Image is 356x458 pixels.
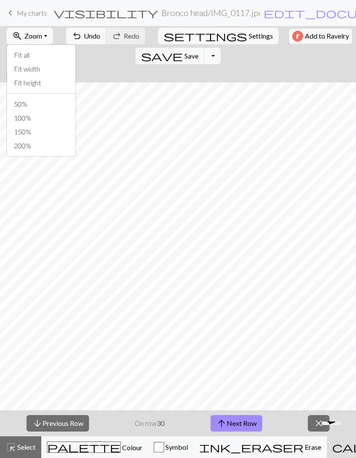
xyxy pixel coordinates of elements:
span: help [6,68,47,80]
button: SettingsSettings [158,28,279,44]
img: Ravelry [292,31,303,42]
span: visibility [54,7,158,19]
span: settings [164,30,247,42]
button: Fit all [7,48,76,62]
i: Settings [164,31,247,41]
button: Erase [194,436,327,458]
button: Undo [66,28,106,44]
button: Fit width [7,62,76,76]
strong: 30 [157,419,165,427]
span: Undo [84,32,100,40]
span: close [313,417,324,429]
button: 50% [7,97,76,111]
span: Erase [303,443,321,451]
button: Previous Row [26,415,89,432]
span: keyboard_arrow_left [5,7,16,19]
button: 100% [7,111,76,125]
button: Symbol [148,436,194,458]
button: Colour [41,436,148,458]
span: Settings [249,31,273,41]
span: Add to Ravelry [305,31,349,42]
span: Save [185,52,198,60]
span: zoom_in [12,30,23,42]
a: My charts [5,6,47,20]
span: highlight_alt [6,441,16,453]
span: arrow_downward [32,417,43,429]
button: 200% [7,139,76,153]
span: palette [47,441,120,453]
iframe: chat widget [318,422,347,449]
p: On row [135,418,165,429]
button: Add to Ravelry [289,29,352,44]
span: arrow_upward [216,417,227,429]
span: ink_eraser [199,441,303,453]
span: My charts [17,9,47,17]
span: Colour [121,443,142,451]
button: Fit height [7,76,76,90]
span: Zoom [24,32,42,40]
button: Save [135,48,204,64]
span: Select [16,443,36,451]
h2: Bronco head / IMG_0117.jpeg [162,8,260,18]
span: save [141,50,183,62]
span: Symbol [164,443,188,451]
button: Zoom [7,28,53,44]
span: undo [72,30,82,42]
button: 150% [7,125,76,139]
button: Next Row [211,415,262,432]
